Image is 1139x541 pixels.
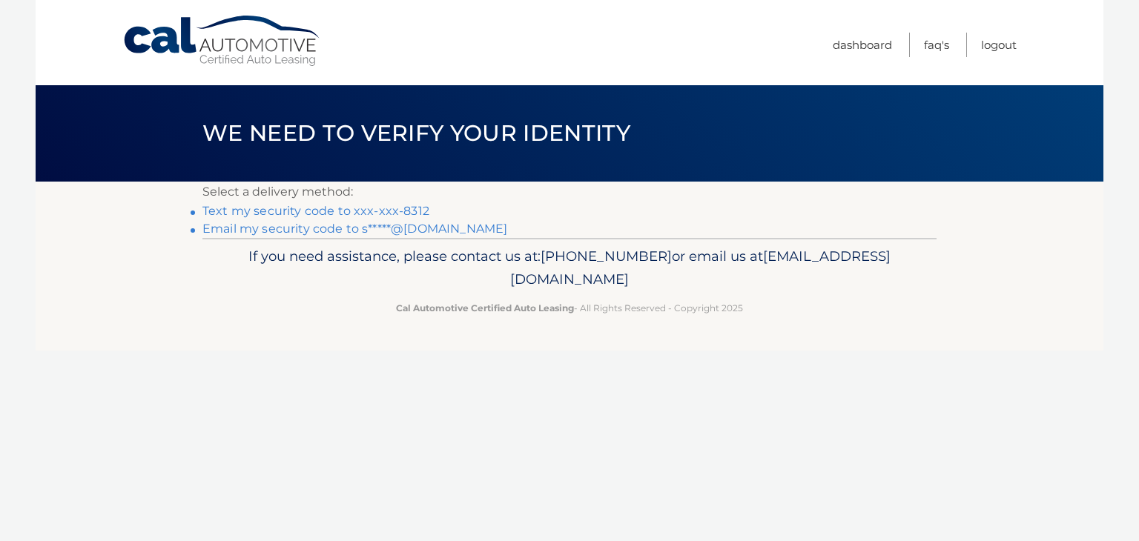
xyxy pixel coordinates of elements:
[541,248,672,265] span: [PHONE_NUMBER]
[833,33,892,57] a: Dashboard
[202,182,937,202] p: Select a delivery method:
[212,245,927,292] p: If you need assistance, please contact us at: or email us at
[981,33,1017,57] a: Logout
[202,119,630,147] span: We need to verify your identity
[212,300,927,316] p: - All Rights Reserved - Copyright 2025
[202,204,429,218] a: Text my security code to xxx-xxx-8312
[924,33,949,57] a: FAQ's
[122,15,323,67] a: Cal Automotive
[396,302,574,313] strong: Cal Automotive Certified Auto Leasing
[202,222,507,236] a: Email my security code to s*****@[DOMAIN_NAME]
